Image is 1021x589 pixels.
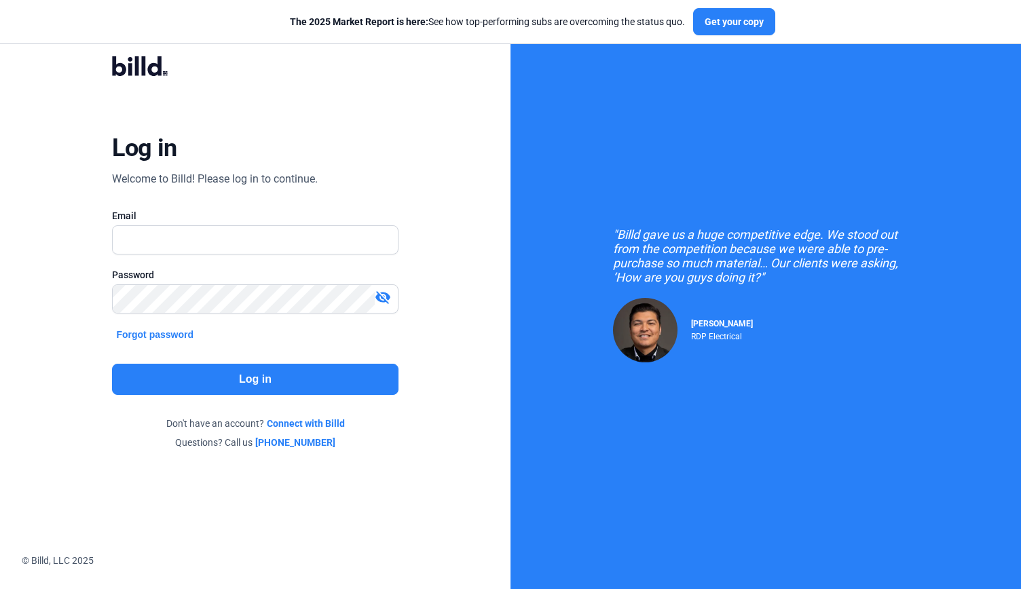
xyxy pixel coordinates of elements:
[255,436,335,449] a: [PHONE_NUMBER]
[112,364,398,395] button: Log in
[267,417,345,430] a: Connect with Billd
[613,227,918,284] div: "Billd gave us a huge competitive edge. We stood out from the competition because we were able to...
[112,268,398,282] div: Password
[375,289,391,305] mat-icon: visibility_off
[112,133,177,163] div: Log in
[691,328,753,341] div: RDP Electrical
[290,16,428,27] span: The 2025 Market Report is here:
[112,436,398,449] div: Questions? Call us
[290,15,685,28] div: See how top-performing subs are overcoming the status quo.
[112,327,198,342] button: Forgot password
[613,298,677,362] img: Raul Pacheco
[691,319,753,328] span: [PERSON_NAME]
[693,8,775,35] button: Get your copy
[112,417,398,430] div: Don't have an account?
[112,209,398,223] div: Email
[112,171,318,187] div: Welcome to Billd! Please log in to continue.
